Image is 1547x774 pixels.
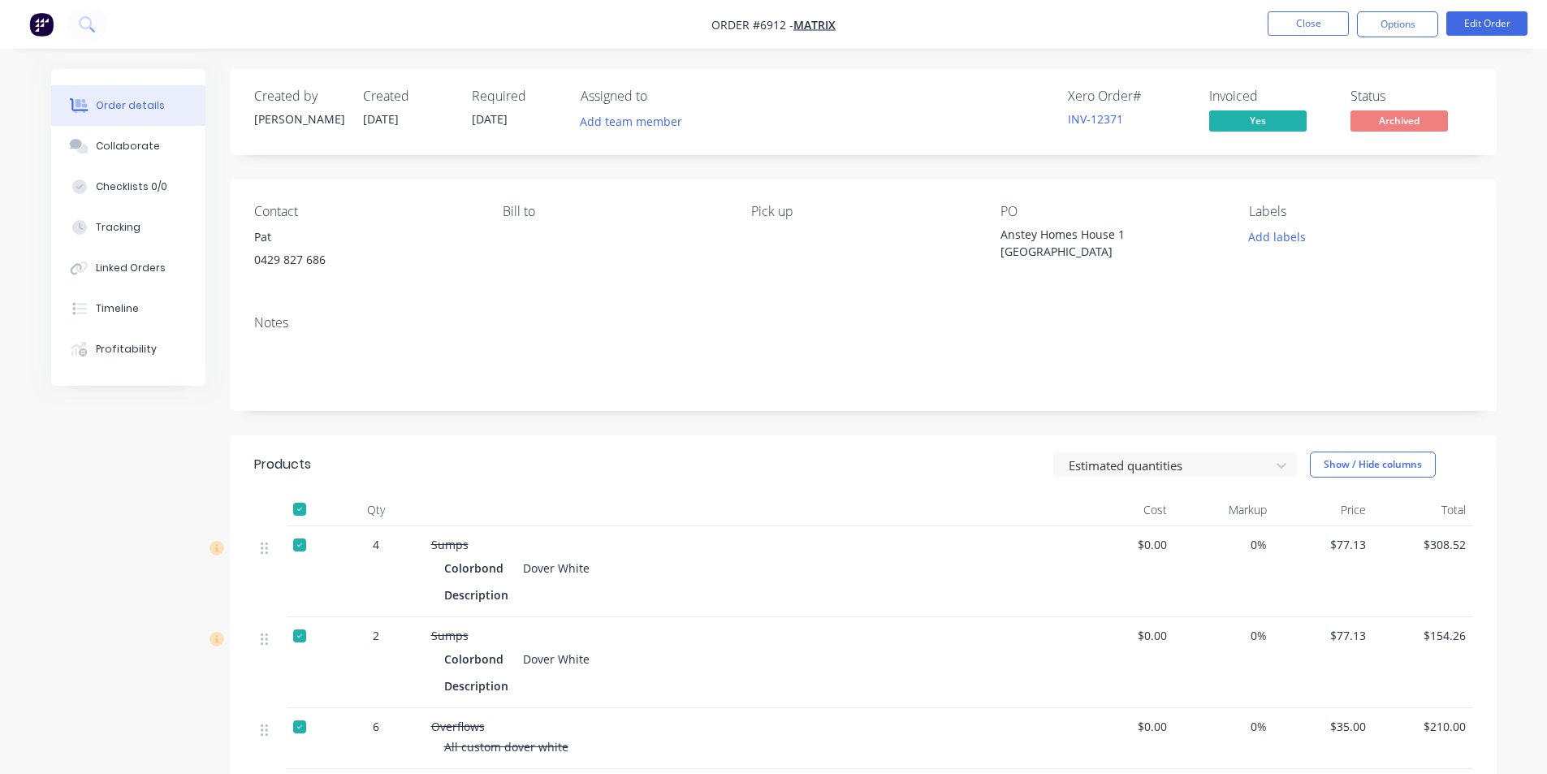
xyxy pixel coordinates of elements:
[1357,11,1438,37] button: Options
[571,110,690,132] button: Add team member
[1209,89,1331,104] div: Invoiced
[96,261,166,275] div: Linked Orders
[51,85,205,126] button: Order details
[254,226,477,278] div: Pat0429 827 686
[96,220,140,235] div: Tracking
[444,739,568,755] span: All custom dover white
[1240,226,1315,248] button: Add labels
[793,17,836,32] a: Matrix
[363,111,399,127] span: [DATE]
[363,89,452,104] div: Created
[472,89,561,104] div: Required
[1379,536,1466,553] span: $308.52
[254,89,344,104] div: Created by
[51,329,205,370] button: Profitability
[516,647,590,671] div: Dover White
[51,166,205,207] button: Checklists 0/0
[51,126,205,166] button: Collaborate
[254,455,311,474] div: Products
[444,583,515,607] div: Description
[503,204,725,219] div: Bill to
[1000,226,1203,260] div: Anstey Homes House 1 [GEOGRAPHIC_DATA]
[1249,204,1471,219] div: Labels
[1350,110,1448,131] span: Archived
[472,111,508,127] span: [DATE]
[254,226,477,249] div: Pat
[1379,718,1466,735] span: $210.00
[29,12,54,37] img: Factory
[444,647,510,671] div: Colorbond
[1068,111,1123,127] a: INV-12371
[431,628,469,643] span: Sumps
[373,536,379,553] span: 4
[1446,11,1528,36] button: Edit Order
[254,204,477,219] div: Contact
[444,674,515,698] div: Description
[444,556,510,580] div: Colorbond
[1180,536,1267,553] span: 0%
[1068,89,1190,104] div: Xero Order #
[254,110,344,128] div: [PERSON_NAME]
[1280,536,1367,553] span: $77.13
[1379,627,1466,644] span: $154.26
[1209,110,1307,131] span: Yes
[254,249,477,271] div: 0429 827 686
[1074,494,1174,526] div: Cost
[1081,627,1168,644] span: $0.00
[96,139,160,154] div: Collaborate
[1081,718,1168,735] span: $0.00
[1268,11,1349,36] button: Close
[96,179,167,194] div: Checklists 0/0
[1180,718,1267,735] span: 0%
[431,719,485,734] span: Overflows
[1280,718,1367,735] span: $35.00
[96,98,165,113] div: Order details
[373,718,379,735] span: 6
[51,288,205,329] button: Timeline
[751,204,974,219] div: Pick up
[1180,627,1267,644] span: 0%
[1280,627,1367,644] span: $77.13
[1350,89,1472,104] div: Status
[431,537,469,552] span: Sumps
[581,89,743,104] div: Assigned to
[1000,204,1223,219] div: PO
[581,110,691,132] button: Add team member
[327,494,425,526] div: Qty
[516,556,590,580] div: Dover White
[1372,494,1472,526] div: Total
[1273,494,1373,526] div: Price
[1173,494,1273,526] div: Markup
[711,17,793,32] span: Order #6912 -
[96,301,139,316] div: Timeline
[1081,536,1168,553] span: $0.00
[1310,452,1436,478] button: Show / Hide columns
[51,248,205,288] button: Linked Orders
[51,207,205,248] button: Tracking
[96,342,157,357] div: Profitability
[373,627,379,644] span: 2
[254,315,1472,331] div: Notes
